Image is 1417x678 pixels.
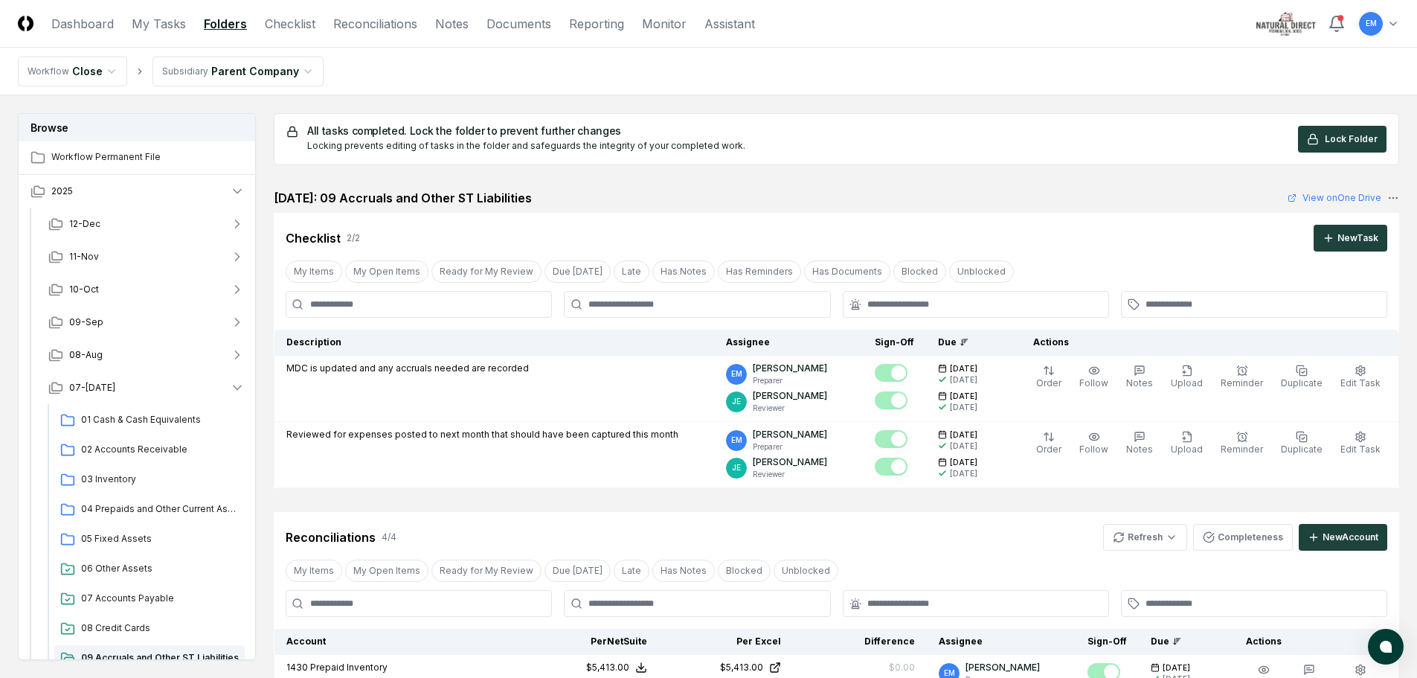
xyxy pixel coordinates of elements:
h2: [DATE]: 09 Accruals and Other ST Liabilities [274,189,532,207]
button: 10-Oct [36,273,257,306]
a: Reporting [569,15,624,33]
div: 4 / 4 [382,531,396,544]
span: Edit Task [1340,377,1381,388]
button: My Open Items [345,260,428,283]
button: Reminder [1218,428,1266,459]
span: EM [731,435,742,446]
h5: All tasks completed. Lock the folder to prevent further changes [307,126,745,136]
a: 06 Other Assets [54,556,245,583]
div: Due [1151,635,1210,648]
a: Documents [486,15,551,33]
span: [DATE] [1163,662,1190,674]
span: 01 Cash & Cash Equivalents [81,413,239,426]
button: 08-Aug [36,339,257,371]
span: Notes [1126,377,1153,388]
button: Ready for My Review [431,260,542,283]
span: Order [1036,444,1061,455]
a: View onOne Drive [1288,191,1381,205]
button: Edit Task [1337,428,1384,459]
p: MDC is updated and any accruals needed are recorded [286,362,529,375]
span: 04 Prepaids and Other Current Assets [81,502,239,516]
span: 1430 [286,662,308,673]
a: 01 Cash & Cash Equivalents [54,407,245,434]
div: [DATE] [950,374,977,386]
img: Logo [18,16,33,31]
p: [PERSON_NAME] [753,389,827,403]
div: New Account [1323,531,1378,544]
button: 2025 [19,175,257,208]
span: [DATE] [950,363,977,374]
span: [DATE] [950,391,977,402]
span: 07 Accounts Payable [81,592,239,605]
span: 08-Aug [69,348,103,362]
div: Checklist [286,229,341,247]
span: 05 Fixed Assets [81,532,239,546]
span: 2025 [51,185,73,198]
span: Order [1036,377,1061,388]
span: Follow [1079,377,1108,388]
button: My Items [286,560,342,582]
button: My Items [286,260,342,283]
button: Blocked [718,560,771,582]
a: Workflow Permanent File [19,141,257,174]
span: Duplicate [1281,444,1323,455]
div: Workflow [28,65,69,78]
button: Mark complete [875,458,907,476]
a: 04 Prepaids and Other Current Assets [54,496,245,523]
a: 09 Accruals and Other ST Liabilities [54,645,245,672]
button: Late [614,260,649,283]
p: Preparer [753,375,827,386]
div: New Task [1337,231,1378,245]
span: 07-[DATE] [69,381,115,394]
span: Upload [1171,377,1203,388]
span: Prepaid Inventory [310,662,388,673]
button: NewTask [1314,225,1387,252]
th: Sign-Off [863,330,926,356]
span: EM [731,368,742,380]
th: Assignee [927,629,1076,655]
a: 07 Accounts Payable [54,586,245,613]
nav: breadcrumb [18,57,324,86]
p: Reviewed for expenses posted to next month that should have been captured this month [286,428,678,441]
span: 10-Oct [69,283,99,296]
button: Notes [1123,428,1156,459]
span: 06 Other Assets [81,562,239,575]
p: [PERSON_NAME] [753,362,827,375]
div: Actions [1234,635,1387,648]
button: Has Notes [652,560,715,582]
a: My Tasks [132,15,186,33]
span: [DATE] [950,457,977,468]
button: $5,413.00 [586,661,647,674]
button: Has Notes [652,260,715,283]
p: Reviewer [753,403,827,414]
span: Edit Task [1340,444,1381,455]
div: 2 / 2 [347,231,360,245]
button: Duplicate [1278,362,1326,393]
button: Completeness [1193,524,1293,551]
span: [DATE] [950,429,977,441]
span: 09 Accruals and Other ST Liabilities [81,651,239,665]
a: Assistant [704,15,755,33]
button: Late [614,560,649,582]
button: 12-Dec [36,208,257,240]
p: Reviewer [753,469,827,480]
button: Unblocked [949,260,1014,283]
div: Subsidiary [162,65,208,78]
img: Natural Direct logo [1256,12,1316,36]
a: $5,413.00 [671,661,781,674]
span: Workflow Permanent File [51,150,245,164]
button: Mark complete [875,364,907,382]
span: Upload [1171,444,1203,455]
button: Due Today [544,260,611,283]
button: Has Documents [804,260,890,283]
span: Reminder [1221,377,1263,388]
div: Locking prevents editing of tasks in the folder and safeguards the integrity of your completed work. [307,139,745,153]
button: Has Reminders [718,260,801,283]
p: [PERSON_NAME] [753,428,827,441]
div: $5,413.00 [720,661,763,674]
button: Refresh [1103,524,1187,551]
span: Notes [1126,444,1153,455]
div: Account [286,635,514,648]
span: 03 Inventory [81,473,239,486]
button: Blocked [893,260,946,283]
